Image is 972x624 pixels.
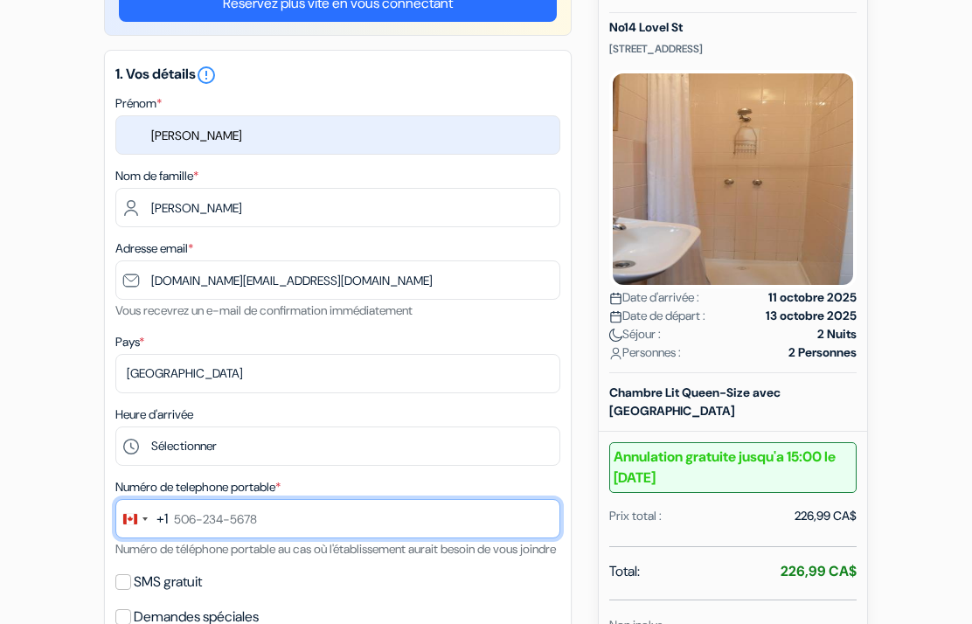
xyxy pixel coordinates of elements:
[795,507,857,525] div: 226,99 CA$
[115,499,560,538] input: 506-234-5678
[115,94,162,113] label: Prénom
[609,561,640,582] span: Total:
[609,325,661,343] span: Séjour :
[609,347,622,360] img: user_icon.svg
[196,65,217,86] i: error_outline
[609,310,622,323] img: calendar.svg
[609,385,781,419] b: Chambre Lit Queen-Size avec [GEOGRAPHIC_DATA]
[134,570,202,594] label: SMS gratuit
[115,333,144,351] label: Pays
[115,541,556,557] small: Numéro de téléphone portable au cas où l'établissement aurait besoin de vous joindre
[609,507,662,525] div: Prix total :
[609,329,622,342] img: moon.svg
[115,167,198,185] label: Nom de famille
[196,65,217,83] a: error_outline
[116,500,168,537] button: Change country, selected Canada (+1)
[766,307,857,325] strong: 13 octobre 2025
[609,307,705,325] span: Date de départ :
[609,42,857,56] p: [STREET_ADDRESS]
[115,260,560,300] input: Entrer adresse e-mail
[609,343,681,362] span: Personnes :
[609,288,699,307] span: Date d'arrivée :
[115,188,560,227] input: Entrer le nom de famille
[788,343,857,362] strong: 2 Personnes
[609,442,857,493] b: Annulation gratuite jusqu'a 15:00 le [DATE]
[817,325,857,343] strong: 2 Nuits
[609,20,857,35] h5: No14 Lovel St
[115,302,413,318] small: Vous recevrez un e-mail de confirmation immédiatement
[115,478,281,496] label: Numéro de telephone portable
[115,406,193,424] label: Heure d'arrivée
[115,65,560,86] h5: 1. Vos détails
[609,292,622,305] img: calendar.svg
[156,509,168,530] div: +1
[768,288,857,307] strong: 11 octobre 2025
[115,239,193,258] label: Adresse email
[115,115,560,155] input: Entrez votre prénom
[781,562,857,580] strong: 226,99 CA$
